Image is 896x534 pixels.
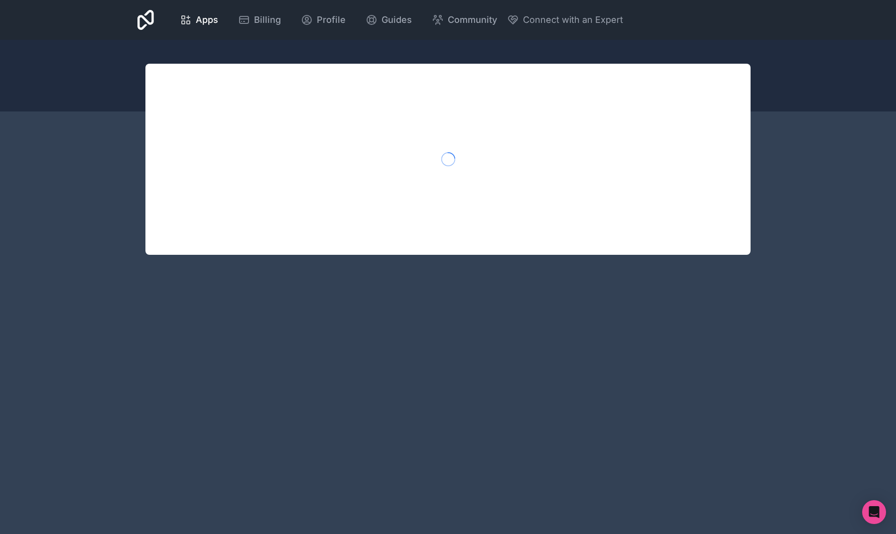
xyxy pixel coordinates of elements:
[424,9,505,31] a: Community
[230,9,289,31] a: Billing
[196,13,218,27] span: Apps
[172,9,226,31] a: Apps
[317,13,346,27] span: Profile
[862,500,886,524] div: Open Intercom Messenger
[507,13,623,27] button: Connect with an Expert
[382,13,412,27] span: Guides
[293,9,354,31] a: Profile
[523,13,623,27] span: Connect with an Expert
[358,9,420,31] a: Guides
[448,13,497,27] span: Community
[254,13,281,27] span: Billing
